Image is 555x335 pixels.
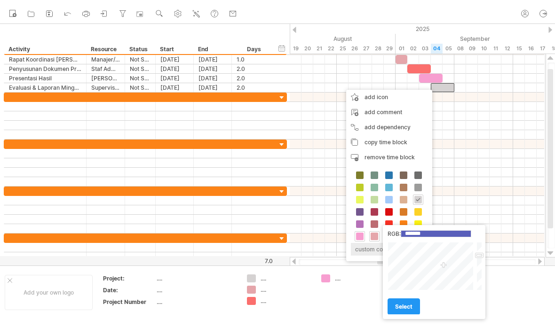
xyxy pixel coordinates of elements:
[335,274,386,282] div: ....
[384,44,396,54] div: Friday, 29 August 2025
[8,45,81,54] div: Activity
[261,297,312,305] div: ....
[346,105,432,120] div: add comment
[194,64,232,73] div: [DATE]
[9,55,81,64] div: Rapat Koordinasi [PERSON_NAME]
[156,74,194,83] div: [DATE]
[156,64,194,73] div: [DATE]
[157,274,236,282] div: ....
[395,303,412,310] span: select
[91,64,120,73] div: Staf Administrasi
[490,44,501,54] div: Thursday, 11 September 2025
[5,275,93,310] div: Add your own logo
[466,44,478,54] div: Tuesday, 9 September 2025
[237,83,272,92] div: 2.0
[419,44,431,54] div: Wednesday, 3 September 2025
[157,298,236,306] div: ....
[130,55,151,64] div: Not Started
[431,44,443,54] div: Thursday, 4 September 2025
[396,44,407,54] div: Monday, 1 September 2025
[198,45,226,54] div: End
[157,286,236,294] div: ....
[313,44,325,54] div: Thursday, 21 August 2025
[372,44,384,54] div: Thursday, 28 August 2025
[337,44,349,54] div: Monday, 25 August 2025
[301,44,313,54] div: Wednesday, 20 August 2025
[91,55,120,64] div: Manajer/Leader
[237,64,272,73] div: 2.0
[156,55,194,64] div: [DATE]
[9,74,81,83] div: Presentasi Hasil
[103,298,155,306] div: Project Number
[129,45,150,54] div: Status
[501,44,513,54] div: Friday, 12 September 2025
[91,74,120,83] div: [PERSON_NAME]
[231,45,276,54] div: Days
[130,74,151,83] div: Not Started
[537,44,548,54] div: Wednesday, 17 September 2025
[103,274,155,282] div: Project:
[525,44,537,54] div: Tuesday, 16 September 2025
[156,83,194,92] div: [DATE]
[513,44,525,54] div: Monday, 15 September 2025
[194,83,232,92] div: [DATE]
[261,274,312,282] div: ....
[194,74,232,83] div: [DATE]
[232,257,273,265] div: 7.0
[407,44,419,54] div: Tuesday, 2 September 2025
[9,83,81,92] div: Evaluasi & Laporan Mingguan
[261,286,312,294] div: ....
[454,44,466,54] div: Monday, 8 September 2025
[130,64,151,73] div: Not Started
[103,286,155,294] div: Date:
[360,44,372,54] div: Wednesday, 27 August 2025
[365,139,407,146] span: copy time block
[388,298,420,315] a: select
[160,45,188,54] div: Start
[290,44,301,54] div: Tuesday, 19 August 2025
[351,243,425,256] div: custom colors...
[9,64,81,73] div: Penyusunan Dokumen Proyek
[346,90,432,105] div: add icon
[349,44,360,54] div: Tuesday, 26 August 2025
[130,83,151,92] div: Not Started
[194,55,232,64] div: [DATE]
[237,74,272,83] div: 2.0
[237,55,272,64] div: 1.0
[325,44,337,54] div: Friday, 22 August 2025
[478,44,490,54] div: Wednesday, 10 September 2025
[365,154,415,161] span: remove time block
[346,120,432,135] div: add dependency
[91,83,120,92] div: Supervisior
[388,230,401,237] label: RGB:
[443,44,454,54] div: Friday, 5 September 2025
[91,45,119,54] div: Resource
